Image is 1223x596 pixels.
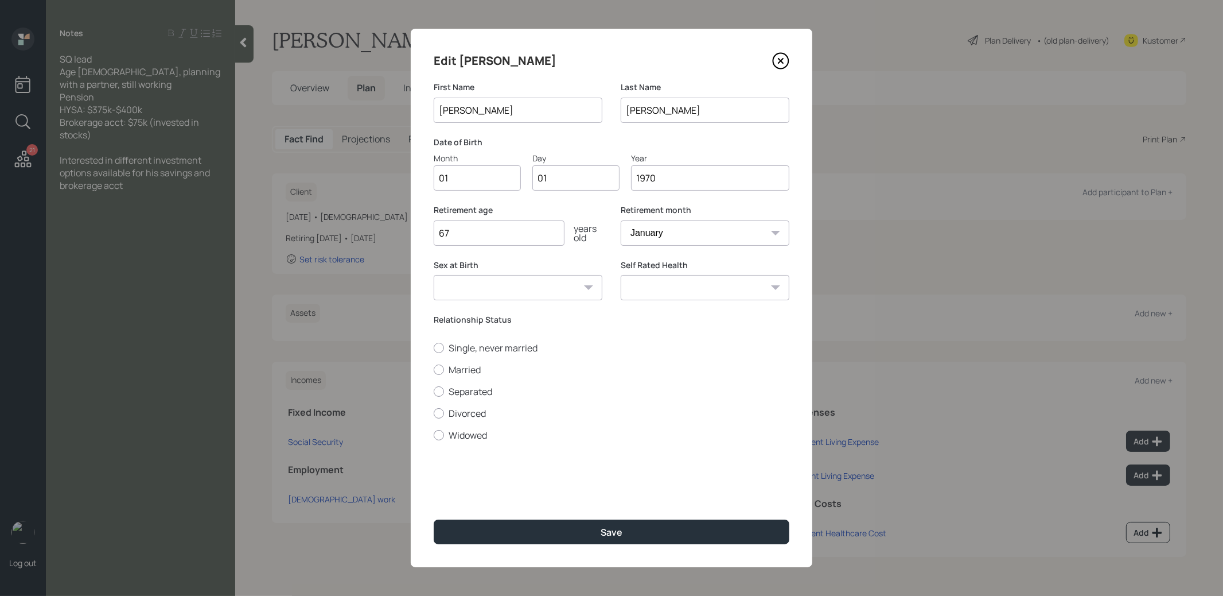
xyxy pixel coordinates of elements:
[631,165,789,191] input: Year
[434,52,556,70] h4: Edit [PERSON_NAME]
[434,137,789,148] label: Date of Birth
[434,152,521,164] div: Month
[532,152,620,164] div: Day
[434,165,521,191] input: Month
[434,429,789,442] label: Widowed
[601,526,622,539] div: Save
[434,363,789,376] label: Married
[621,82,789,93] label: Last Name
[631,152,789,164] div: Year
[434,204,602,216] label: Retirement age
[532,165,620,191] input: Day
[434,314,789,326] label: Relationship Status
[434,520,789,544] button: Save
[434,82,602,93] label: First Name
[621,260,789,271] label: Self Rated Health
[564,224,602,242] div: years old
[434,342,789,354] label: Single, never married
[434,260,602,271] label: Sex at Birth
[434,385,789,398] label: Separated
[621,204,789,216] label: Retirement month
[434,407,789,420] label: Divorced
